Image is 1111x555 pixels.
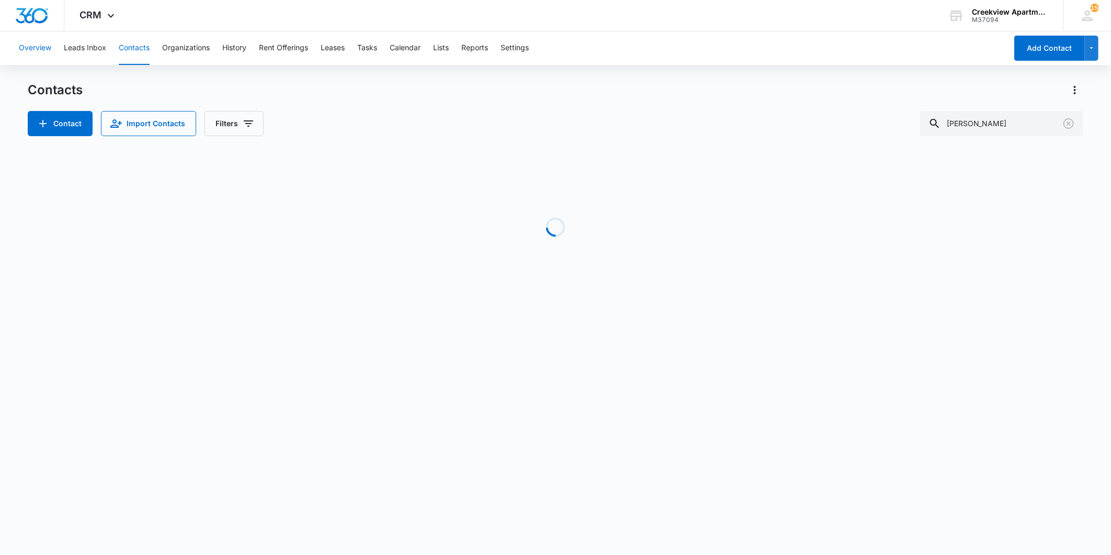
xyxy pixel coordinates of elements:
div: notifications count [1091,4,1099,12]
button: Reports [461,31,488,65]
button: Leads Inbox [64,31,106,65]
span: 156 [1091,4,1099,12]
button: Settings [501,31,529,65]
button: Organizations [162,31,210,65]
button: Calendar [390,31,421,65]
button: Rent Offerings [259,31,308,65]
button: Clear [1060,115,1077,132]
span: CRM [80,9,102,20]
button: Contacts [119,31,150,65]
button: Actions [1067,82,1083,98]
input: Search Contacts [920,111,1083,136]
button: Add Contact [28,111,93,136]
div: account id [972,16,1048,24]
button: Leases [321,31,345,65]
button: Add Contact [1014,36,1085,61]
button: Filters [205,111,264,136]
button: Tasks [357,31,377,65]
h1: Contacts [28,82,83,98]
button: Overview [19,31,51,65]
button: Lists [433,31,449,65]
div: account name [972,8,1048,16]
button: Import Contacts [101,111,196,136]
button: History [222,31,246,65]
